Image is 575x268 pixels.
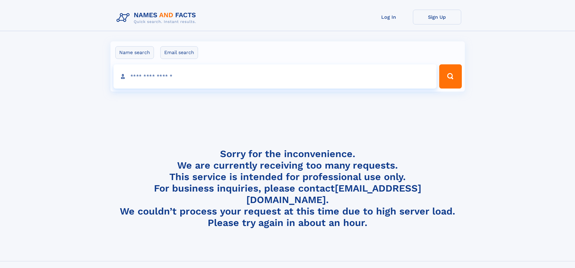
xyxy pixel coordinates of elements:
[160,46,198,59] label: Email search
[246,182,421,205] a: [EMAIL_ADDRESS][DOMAIN_NAME]
[115,46,154,59] label: Name search
[439,64,462,89] button: Search Button
[365,10,413,24] a: Log In
[114,10,201,26] img: Logo Names and Facts
[114,148,461,229] h4: Sorry for the inconvenience. We are currently receiving too many requests. This service is intend...
[413,10,461,24] a: Sign Up
[113,64,437,89] input: search input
